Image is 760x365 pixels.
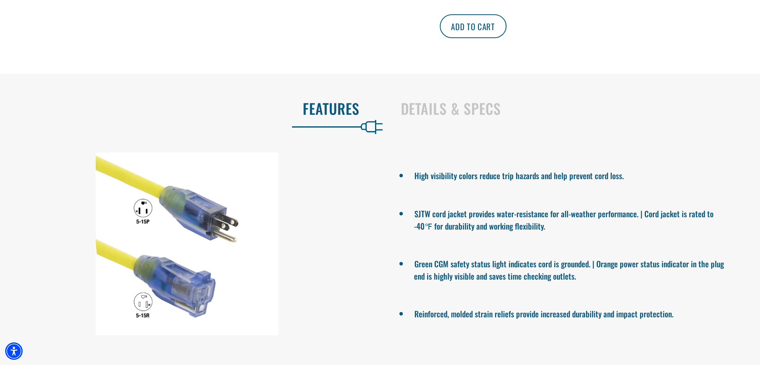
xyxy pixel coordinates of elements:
[440,14,507,38] button: Add to cart
[414,306,733,320] li: Reinforced, molded strain reliefs provide increased durability and impact protection.
[401,100,744,117] h2: Details & Specs
[414,206,733,232] li: SJTW cord jacket provides water-resistance for all-weather performance. | Cord jacket is rated to...
[414,256,733,282] li: Green CGM safety status light indicates cord is grounded. | Orange power status indicator in the ...
[414,168,733,182] li: High visibility colors reduce trip hazards and help prevent cord loss.
[5,342,23,360] div: Accessibility Menu
[17,100,360,117] h2: Features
